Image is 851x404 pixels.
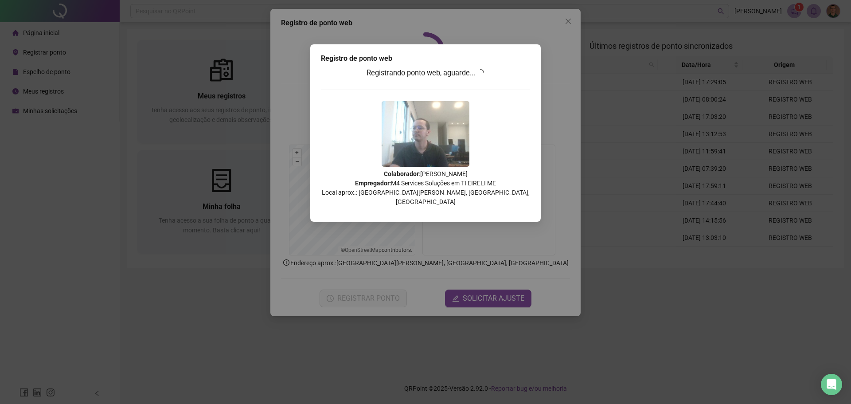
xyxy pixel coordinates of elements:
[382,101,469,167] img: Z
[384,170,419,177] strong: Colaborador
[321,67,530,79] h3: Registrando ponto web, aguarde...
[355,180,390,187] strong: Empregador
[821,374,842,395] div: Open Intercom Messenger
[477,69,484,76] span: loading
[321,169,530,207] p: : [PERSON_NAME] : M4 Services Soluções em TI EIRELI ME Local aprox.: [GEOGRAPHIC_DATA][PERSON_NAM...
[321,53,530,64] div: Registro de ponto web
